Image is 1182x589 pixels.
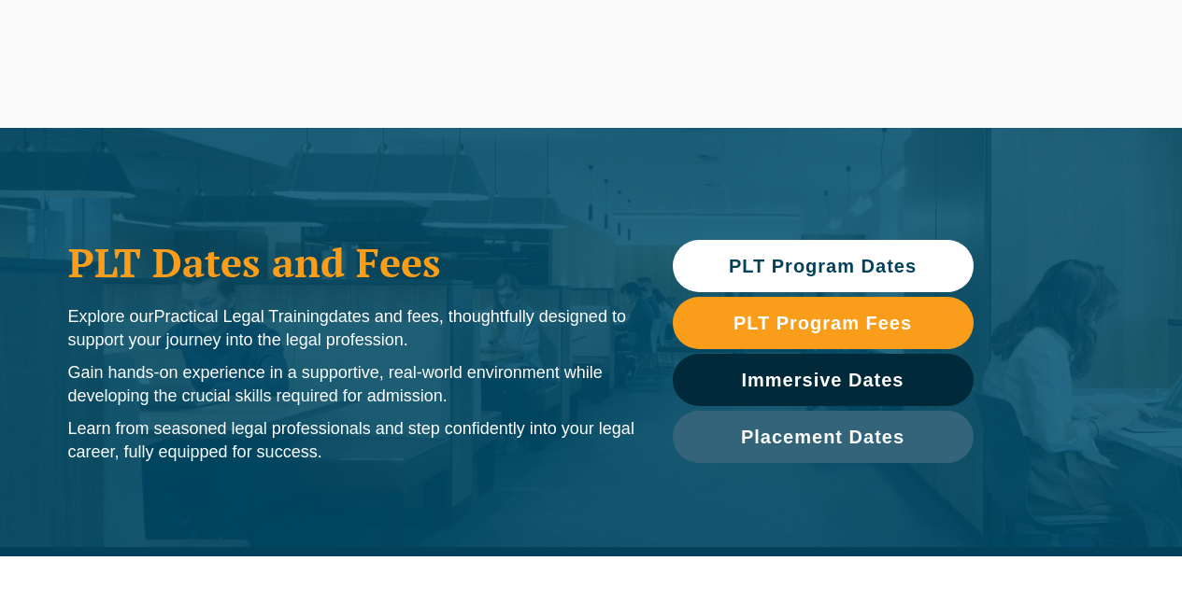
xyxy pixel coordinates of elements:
a: Immersive Dates [673,354,974,406]
span: Practical Legal Training [154,307,329,326]
a: Placement Dates [673,411,974,463]
a: PLT Program Dates [673,240,974,292]
p: Gain hands-on experience in a supportive, real-world environment while developing the crucial ski... [68,361,635,408]
span: PLT Program Dates [729,257,917,275]
span: PLT Program Fees [733,314,912,332]
span: Placement Dates [741,428,904,446]
a: PLT Program Fees [673,297,974,349]
h1: PLT Dates and Fees [68,239,635,286]
span: Immersive Dates [742,371,904,389]
p: Learn from seasoned legal professionals and step confidently into your legal career, fully equipp... [68,417,635,464]
p: Explore our dates and fees, thoughtfully designed to support your journey into the legal profession. [68,305,635,352]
